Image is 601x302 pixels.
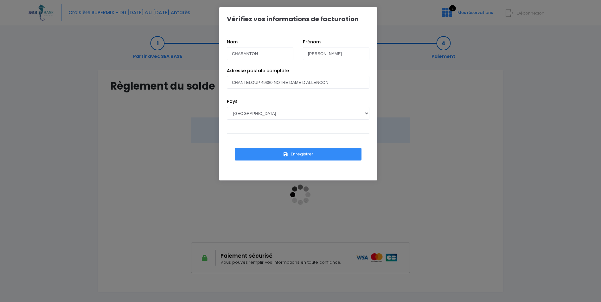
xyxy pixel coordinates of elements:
[227,39,238,45] label: Nom
[227,98,238,105] label: Pays
[303,39,321,45] label: Prénom
[227,15,359,23] h1: Vérifiez vos informations de facturation
[235,148,361,160] button: Enregistrer
[227,67,289,74] label: Adresse postale complète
